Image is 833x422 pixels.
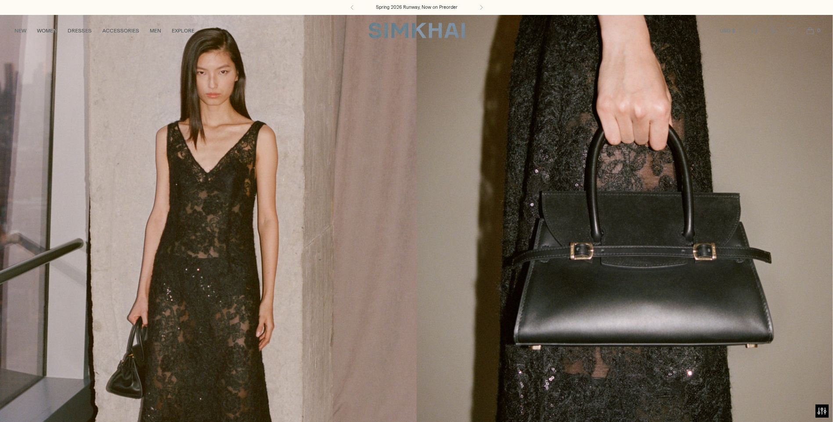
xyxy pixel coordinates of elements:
[783,22,801,39] a: Wishlist
[172,21,195,40] a: EXPLORE
[720,21,743,40] button: USD $
[815,26,822,34] span: 0
[764,22,782,39] a: Go to the account page
[746,22,764,39] a: Open search modal
[150,21,161,40] a: MEN
[68,21,92,40] a: DRESSES
[376,4,458,11] a: Spring 2026 Runway, Now on Preorder
[801,22,819,39] a: Open cart modal
[37,21,57,40] a: WOMEN
[14,21,26,40] a: NEW
[368,22,465,39] a: SIMKHAI
[102,21,139,40] a: ACCESSORIES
